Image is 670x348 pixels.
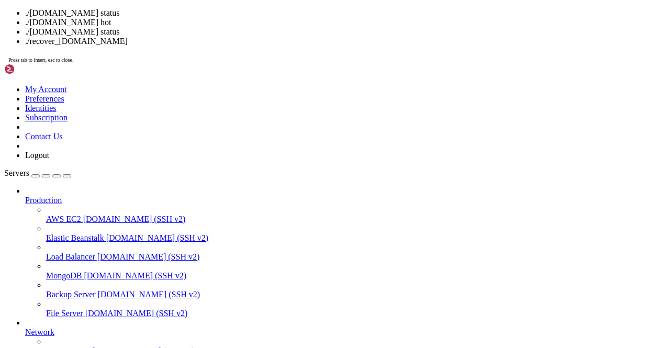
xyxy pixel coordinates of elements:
li: ./[DOMAIN_NAME] status [25,27,666,37]
span: [DOMAIN_NAME] (SSH v2) [106,233,209,242]
a: Logout [25,151,49,160]
li: ./[DOMAIN_NAME] hot [25,18,666,27]
div: (34, 18) [100,98,103,104]
x-row: This server is hosted by Contabo. If you have any questions or need help, [4,72,533,77]
a: Contact Us [25,132,63,141]
a: Preferences [25,94,64,103]
x-row: * Support: [URL][DOMAIN_NAME] [4,25,533,30]
span: [DOMAIN_NAME] (SSH v2) [97,252,200,261]
a: Identities [25,104,57,113]
a: Load Balancer [DOMAIN_NAME] (SSH v2) [46,252,666,262]
img: Shellngn [4,64,64,74]
x-row: root@6a8228daed0b:/usr/src/app# ./ [4,98,533,104]
li: AWS EC2 [DOMAIN_NAME] (SSH v2) [46,205,666,224]
x-row: root@vmi2643225:~# docker exec -it telegram-claim-bot /bin/bash [4,93,533,98]
x-row: / ___/___ _ _ _____ _ ___ ___ [4,36,533,41]
x-row: please don't hesitate to contact us at [EMAIL_ADDRESS][DOMAIN_NAME]. [4,77,533,83]
span: File Server [46,309,83,318]
span: Production [25,196,62,205]
span: Load Balancer [46,252,95,261]
x-row: | | / _ \| \| |_ _/ \ | _ )/ _ \ [4,41,533,46]
span: [DOMAIN_NAME] (SSH v2) [83,215,186,223]
a: Subscription [25,113,68,122]
a: Backup Server [DOMAIN_NAME] (SSH v2) [46,290,666,299]
a: AWS EC2 [DOMAIN_NAME] (SSH v2) [46,215,666,224]
x-row: | |__| (_) | .` | | |/ _ \| _ \ (_) | [4,46,533,51]
a: Servers [4,169,71,177]
span: [DOMAIN_NAME] (SSH v2) [98,290,200,299]
a: MongoDB [DOMAIN_NAME] (SSH v2) [46,271,666,280]
li: ./recover_[DOMAIN_NAME] [25,37,666,46]
a: File Server [DOMAIN_NAME] (SSH v2) [46,309,666,318]
span: [DOMAIN_NAME] (SSH v2) [84,271,186,280]
li: Load Balancer [DOMAIN_NAME] (SSH v2) [46,243,666,262]
a: Network [25,328,666,337]
span: MongoDB [46,271,82,280]
x-row: Welcome to Ubuntu 22.04.5 LTS (GNU/Linux 5.15.0-25-generic x86_64) [4,4,533,9]
span: Elastic Beanstalk [46,233,104,242]
a: Production [25,196,666,205]
li: Elastic Beanstalk [DOMAIN_NAME] (SSH v2) [46,224,666,243]
x-row: Last login: [DATE] from [TECHNICAL_ID] [4,88,533,93]
li: Production [25,186,666,318]
x-row: * Documentation: [URL][DOMAIN_NAME] [4,15,533,20]
span: Press tab to insert, esc to close. [8,57,73,63]
span: AWS EC2 [46,215,81,223]
li: ./[DOMAIN_NAME] status [25,8,666,18]
x-row: _____ [4,30,533,36]
span: Network [25,328,54,336]
li: File Server [DOMAIN_NAME] (SSH v2) [46,299,666,318]
li: Backup Server [DOMAIN_NAME] (SSH v2) [46,280,666,299]
li: MongoDB [DOMAIN_NAME] (SSH v2) [46,262,666,280]
x-row: Welcome! [4,62,533,67]
span: Servers [4,169,29,177]
a: Elastic Beanstalk [DOMAIN_NAME] (SSH v2) [46,233,666,243]
x-row: \____\___/|_|\_| |_/_/ \_|___/\___/ [4,51,533,57]
a: My Account [25,85,67,94]
span: [DOMAIN_NAME] (SSH v2) [85,309,188,318]
span: Backup Server [46,290,96,299]
x-row: * Management: [URL][DOMAIN_NAME] [4,20,533,25]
